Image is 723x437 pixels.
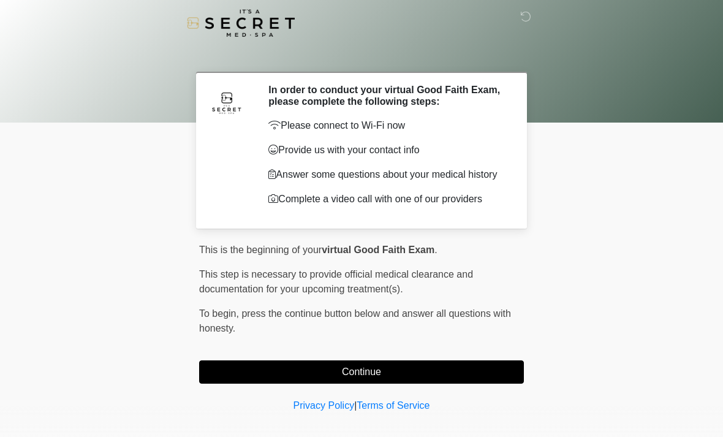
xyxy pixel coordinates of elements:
span: To begin, [199,308,241,319]
h1: ‎ ‎ [190,44,533,67]
img: It's A Secret Med Spa Logo [187,9,295,37]
strong: virtual Good Faith Exam [322,245,434,255]
span: press the continue button below and answer all questions with honesty. [199,308,511,333]
h2: In order to conduct your virtual Good Faith Exam, please complete the following steps: [268,84,505,107]
p: Answer some questions about your medical history [268,167,505,182]
a: Privacy Policy [293,400,355,411]
p: Please connect to Wi-Fi now [268,118,505,133]
img: Agent Avatar [208,84,245,121]
span: This step is necessary to provide official medical clearance and documentation for your upcoming ... [199,269,473,294]
button: Continue [199,360,524,384]
a: Terms of Service [357,400,430,411]
span: This is the beginning of your [199,245,322,255]
span: . [434,245,437,255]
p: Provide us with your contact info [268,143,505,158]
a: | [354,400,357,411]
p: Complete a video call with one of our providers [268,192,505,207]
